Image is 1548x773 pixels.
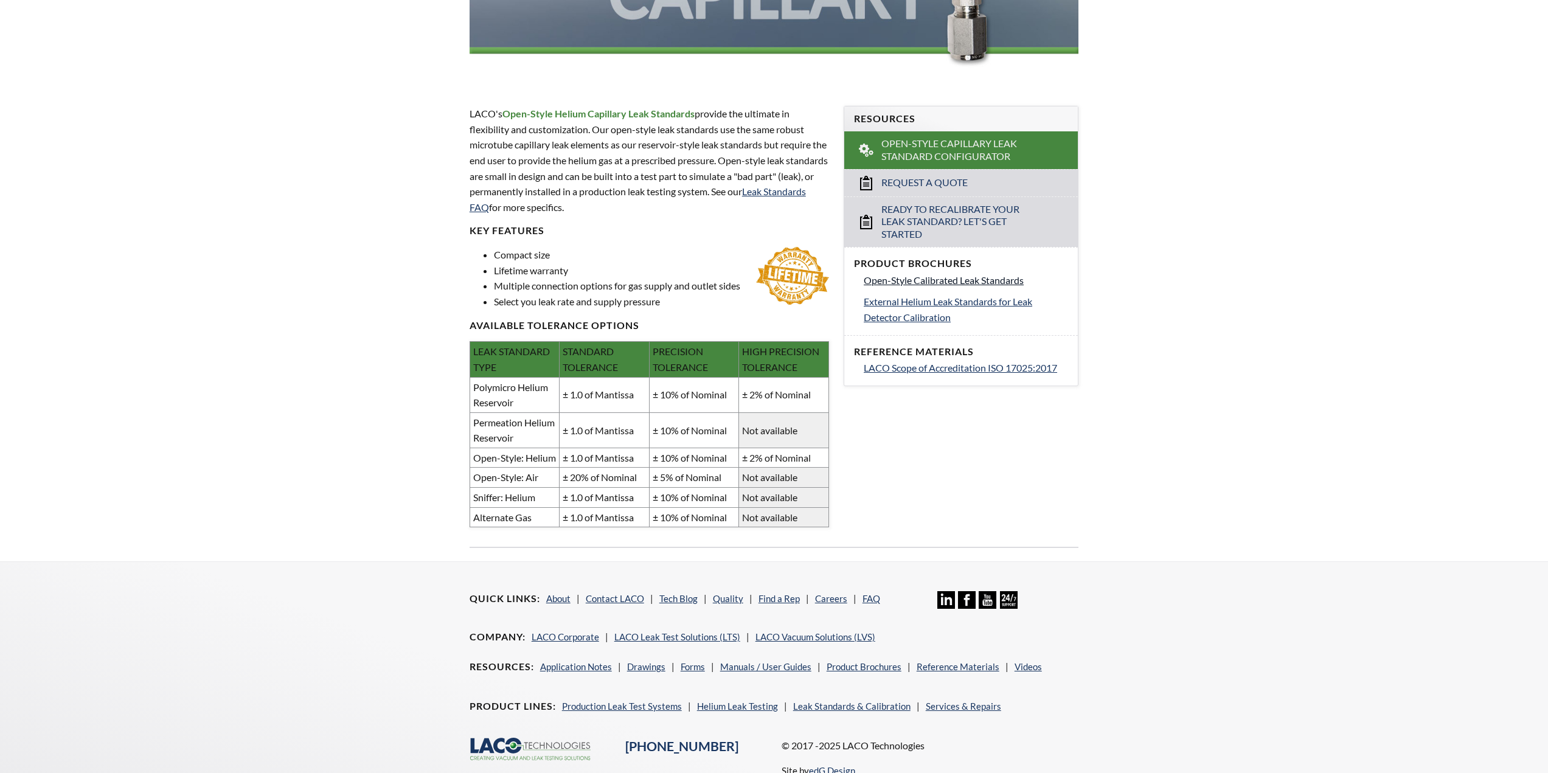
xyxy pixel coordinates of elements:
h4: Key FEATURES [470,224,829,237]
a: LACO Leak Test Solutions (LTS) [614,631,740,642]
span: Open-Style Capillary Leak Standard Configurator [881,137,1045,163]
h4: available Tolerance options [470,319,829,332]
a: 24/7 Support [1000,600,1018,611]
h4: Product Brochures [854,257,1068,270]
td: Permeation Helium Reservoir [470,412,560,448]
td: ± 10% of Nominal [649,412,739,448]
td: ± 10% of Nominal [649,507,739,527]
span: LEAK STANDARD TYPE [473,345,550,373]
td: ± 5% of Nominal [649,468,739,488]
h4: Resources [854,113,1068,125]
h4: Product Lines [470,700,556,713]
td: Not available [739,488,829,508]
td: ± 1.0 of Mantissa [560,448,650,468]
td: Open-Style: Helium [470,448,560,468]
a: About [546,593,571,604]
span: Open-Style Calibrated Leak Standards [864,274,1024,286]
span: HIGH PRECISION TOLERANCE [742,345,819,373]
td: Polymicro Helium Reservoir [470,377,560,412]
td: Open-Style: Air [470,468,560,488]
a: Contact LACO [586,593,644,604]
td: ± 10% of Nominal [649,488,739,508]
td: Not available [739,468,829,488]
a: Leak Standards FAQ [470,185,806,213]
a: Careers [815,593,847,604]
li: Select you leak rate and supply pressure [494,294,829,310]
a: Ready to Recalibrate Your Leak Standard? Let's Get Started [844,196,1078,247]
a: LACO Vacuum Solutions (LVS) [755,631,875,642]
h4: Company [470,631,526,643]
strong: Open-Style Helium Capillary Leak Standards [502,108,695,119]
li: Lifetime warranty [494,263,829,279]
span: PRECISION TOLERANCE [653,345,708,373]
a: Quality [713,593,743,604]
span: STANDARD TOLERANCE [563,345,618,373]
a: Helium Leak Testing [697,701,778,712]
span: Ready to Recalibrate Your Leak Standard? Let's Get Started [881,203,1045,241]
td: Not available [739,412,829,448]
span: LACO Scope of Accreditation ISO 17025:2017 [864,362,1057,373]
span: External Helium Leak Standards for Leak Detector Calibration [864,296,1032,323]
li: Multiple connection options for gas supply and outlet sides [494,278,829,294]
td: Not available [739,507,829,527]
a: Product Brochures [827,661,901,672]
a: Manuals / User Guides [720,661,811,672]
li: Compact size [494,247,829,263]
a: Open-Style Capillary Leak Standard Configurator [844,131,1078,169]
a: Reference Materials [917,661,999,672]
a: Drawings [627,661,665,672]
td: Sniffer: Helium [470,488,560,508]
a: Request a Quote [844,169,1078,196]
img: lifetime-warranty.jpg [756,247,829,305]
a: Videos [1015,661,1042,672]
a: LACO Corporate [532,631,599,642]
img: 24/7 Support Icon [1000,591,1018,609]
td: Alternate Gas [470,507,560,527]
h4: Reference Materials [854,345,1068,358]
a: Leak Standards & Calibration [793,701,911,712]
a: Production Leak Test Systems [562,701,682,712]
a: LACO Scope of Accreditation ISO 17025:2017 [864,360,1068,376]
td: ± 2% of Nominal [739,448,829,468]
td: ± 1.0 of Mantissa [560,412,650,448]
a: FAQ [863,593,880,604]
span: LACO's [470,108,502,119]
td: ± 2% of Nominal [739,377,829,412]
td: ± 1.0 of Mantissa [560,507,650,527]
a: Application Notes [540,661,612,672]
a: Forms [681,661,705,672]
h4: Resources [470,660,534,673]
a: [PHONE_NUMBER] [625,738,738,754]
a: External Helium Leak Standards for Leak Detector Calibration [864,294,1068,325]
h4: Quick Links [470,592,540,605]
td: ± 10% of Nominal [649,448,739,468]
a: Services & Repairs [926,701,1001,712]
a: Find a Rep [758,593,800,604]
td: ± 20% of Nominal [560,468,650,488]
span: Request a Quote [881,176,968,189]
td: ± 10% of Nominal [649,377,739,412]
p: © 2017 -2025 LACO Technologies [782,738,1079,754]
td: ± 1.0 of Mantissa [560,377,650,412]
a: Tech Blog [659,593,698,604]
td: ± 1.0 of Mantissa [560,488,650,508]
a: Open-Style Calibrated Leak Standards [864,272,1068,288]
p: provide the ultimate in flexibility and customization. Our open-style leak standards use the same... [470,106,829,215]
